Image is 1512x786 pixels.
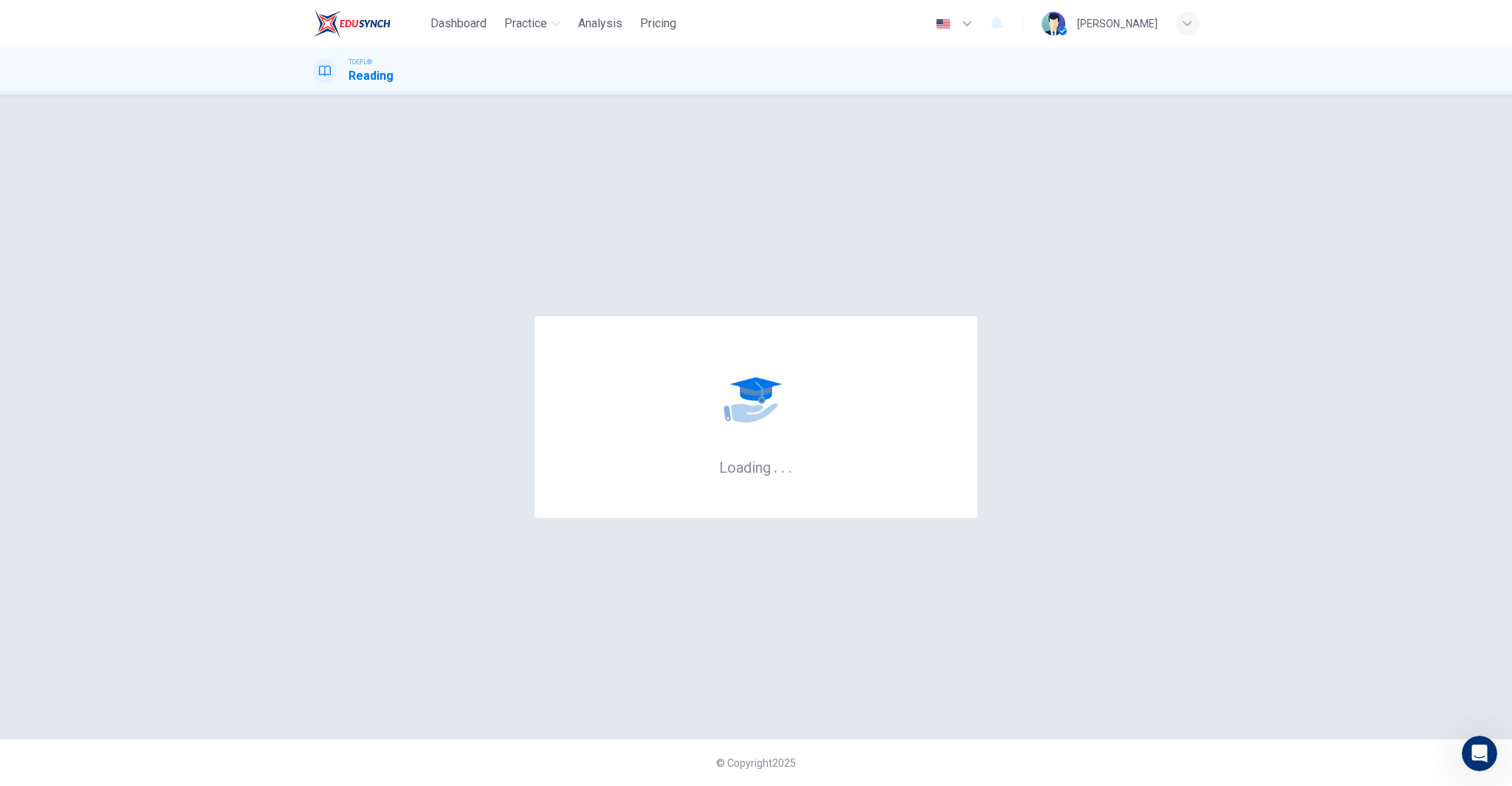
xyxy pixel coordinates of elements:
button: Dashboard [425,10,492,37]
img: Profile picture [1042,12,1065,35]
button: Pricing [634,10,682,37]
button: Analysis [572,10,628,37]
h1: Mensajes [111,7,188,32]
img: Profile image for Katherine [17,52,47,81]
h6: . [788,454,793,478]
span: Pricing [640,15,676,33]
span: Dashboard [430,15,487,33]
h6: Loading [719,457,793,476]
a: EduSynch logo [313,9,425,38]
h6: . [780,454,786,478]
span: Practice [504,15,547,33]
div: [PERSON_NAME] [1077,15,1158,33]
h1: Reading [348,67,394,85]
iframe: Intercom live chat [1462,736,1497,771]
span: Analysis [578,15,622,33]
h6: . [773,454,778,478]
button: Ask a question [81,389,215,419]
button: Practice [498,10,566,37]
img: EduSynch logo [313,9,391,38]
span: © Copyright 2025 [716,757,796,769]
div: Cerrar [259,6,286,33]
span: Inicio [35,498,63,508]
img: en [934,18,952,30]
button: Mensajes [98,461,196,520]
span: Ayuda [230,498,262,508]
span: Mensajes [120,498,175,508]
button: Ayuda [197,461,295,520]
span: TOEFL® [348,57,372,67]
div: [PERSON_NAME] [52,66,138,82]
span: If you log out and log back in, you should see the PLUS materials. [52,52,392,64]
div: • Hace 1h [141,66,190,82]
